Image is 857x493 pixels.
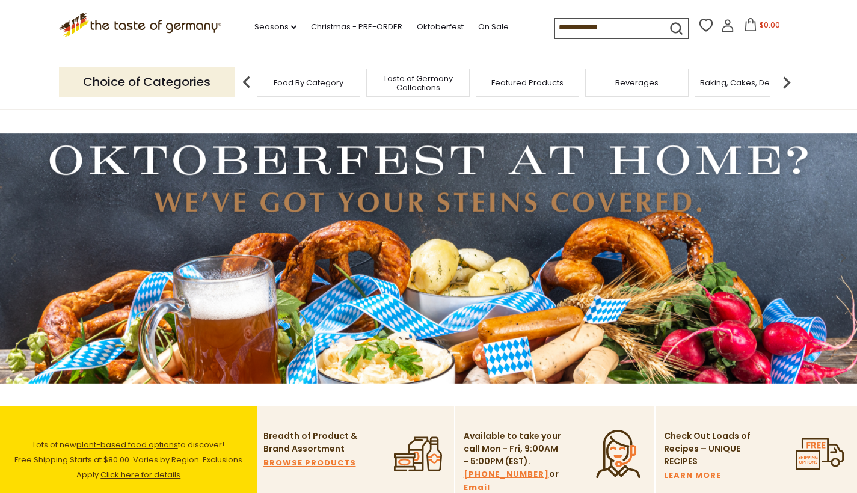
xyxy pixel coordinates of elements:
[737,18,788,36] button: $0.00
[478,20,509,34] a: On Sale
[254,20,296,34] a: Seasons
[775,70,799,94] img: next arrow
[76,439,178,450] a: plant-based food options
[14,439,242,480] span: Lots of new to discover! Free Shipping Starts at $80.00. Varies by Region. Exclusions Apply.
[263,456,356,470] a: BROWSE PRODUCTS
[100,469,180,480] a: Click here for details
[615,78,659,87] a: Beverages
[59,67,235,97] p: Choice of Categories
[370,74,466,92] a: Taste of Germany Collections
[700,78,793,87] a: Baking, Cakes, Desserts
[417,20,464,34] a: Oktoberfest
[263,430,363,455] p: Breadth of Product & Brand Assortment
[464,468,549,481] a: [PHONE_NUMBER]
[311,20,402,34] a: Christmas - PRE-ORDER
[491,78,564,87] a: Featured Products
[664,430,751,468] p: Check Out Loads of Recipes – UNIQUE RECIPES
[664,469,721,482] a: LEARN MORE
[235,70,259,94] img: previous arrow
[274,78,343,87] a: Food By Category
[760,20,780,30] span: $0.00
